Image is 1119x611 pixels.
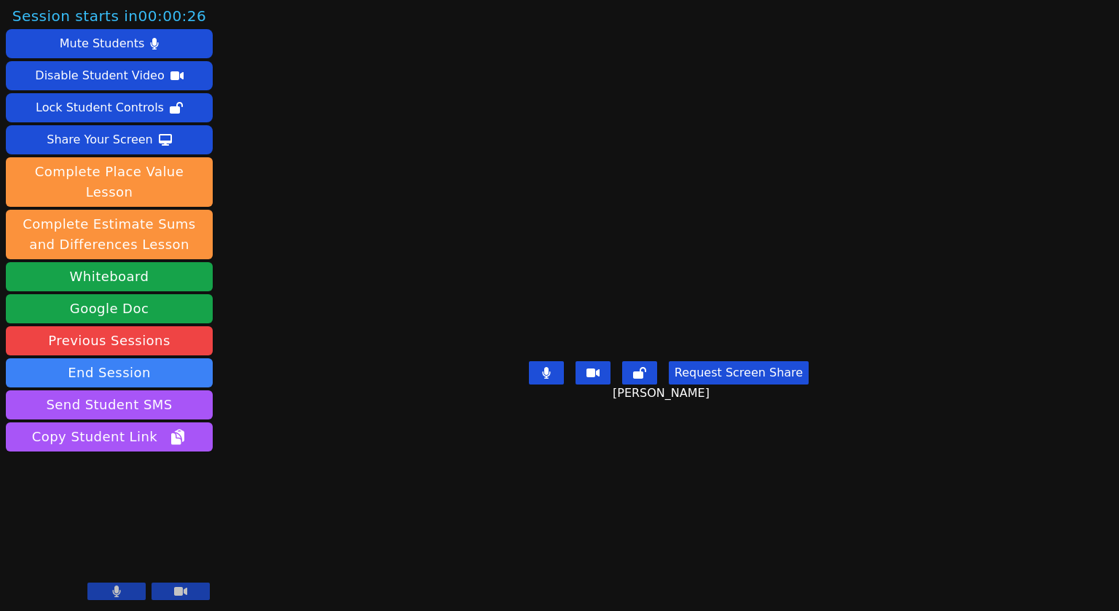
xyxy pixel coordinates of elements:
button: End Session [6,358,213,387]
div: Lock Student Controls [36,96,164,119]
span: [PERSON_NAME] [613,385,713,402]
div: Mute Students [60,32,144,55]
button: Mute Students [6,29,213,58]
div: Disable Student Video [35,64,164,87]
a: Previous Sessions [6,326,213,355]
a: Google Doc [6,294,213,323]
span: Copy Student Link [32,427,186,447]
button: Copy Student Link [6,422,213,452]
button: Share Your Screen [6,125,213,154]
span: Session starts in [12,6,207,26]
time: 00:00:26 [138,7,206,25]
div: Share Your Screen [47,128,153,151]
button: Whiteboard [6,262,213,291]
button: Send Student SMS [6,390,213,419]
button: Complete Estimate Sums and Differences Lesson [6,210,213,259]
button: Disable Student Video [6,61,213,90]
button: Lock Student Controls [6,93,213,122]
button: Complete Place Value Lesson [6,157,213,207]
button: Request Screen Share [669,361,809,385]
